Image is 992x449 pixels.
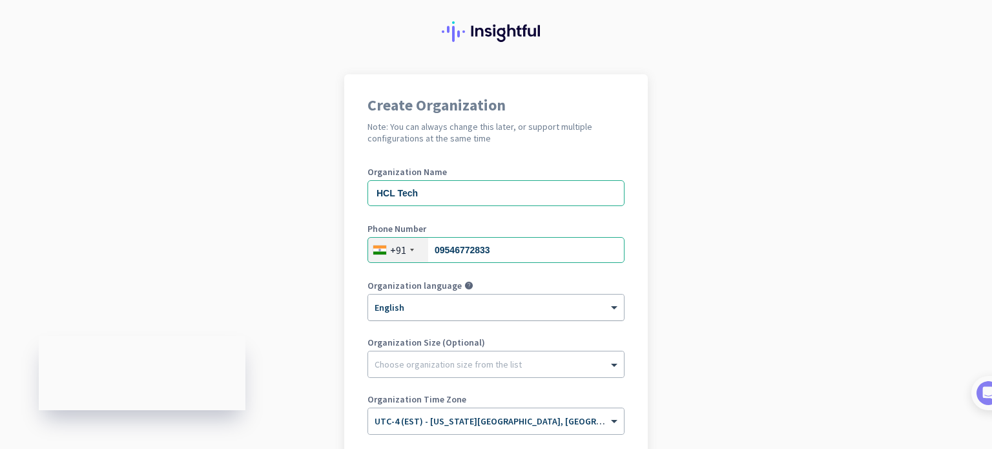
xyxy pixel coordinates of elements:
[367,98,625,113] h1: Create Organization
[39,336,245,410] iframe: Insightful Status
[367,395,625,404] label: Organization Time Zone
[367,180,625,206] input: What is the name of your organization?
[367,121,625,144] h2: Note: You can always change this later, or support multiple configurations at the same time
[367,224,625,233] label: Phone Number
[367,237,625,263] input: 74104 10123
[442,21,550,42] img: Insightful
[367,281,462,290] label: Organization language
[367,338,625,347] label: Organization Size (Optional)
[464,281,473,290] i: help
[390,244,406,256] div: +91
[367,167,625,176] label: Organization Name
